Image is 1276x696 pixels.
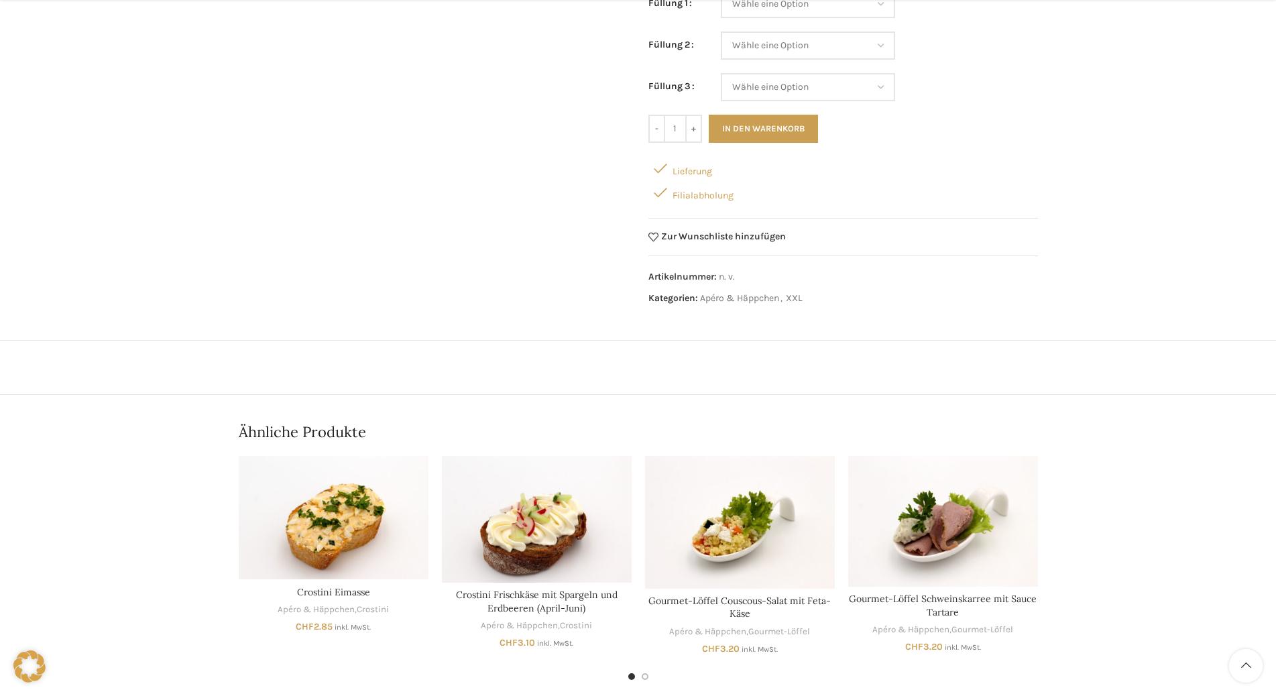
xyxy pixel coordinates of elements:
div: , [848,624,1038,636]
span: Ähnliche Produkte [239,422,366,443]
li: Go to slide 2 [642,673,648,680]
small: inkl. MwSt. [537,639,573,648]
div: , [442,620,632,632]
bdi: 2.85 [296,621,333,632]
span: Zur Wunschliste hinzufügen [661,232,786,241]
div: 4 / 8 [842,456,1045,652]
div: 3 / 8 [638,456,842,654]
input: - [648,115,665,143]
li: Go to slide 1 [628,673,635,680]
div: , [239,603,428,616]
span: CHF [702,643,720,654]
span: CHF [296,621,314,632]
label: Füllung 3 [648,79,695,94]
span: CHF [905,641,923,652]
span: , [780,291,782,306]
a: Crostini Eimasse [239,456,428,580]
a: Apéro & Häppchen [872,624,949,636]
span: CHF [500,637,518,648]
a: Apéro & Häppchen [278,603,355,616]
label: Füllung 2 [648,38,694,52]
bdi: 3.10 [500,637,535,648]
a: Gourmet-Löffel Couscous-Salat mit Feta-Käse [645,456,835,589]
input: + [685,115,702,143]
small: inkl. MwSt. [742,645,778,654]
a: Gourmet-Löffel [951,624,1013,636]
span: n. v. [719,271,735,282]
bdi: 3.20 [905,641,943,652]
a: Apéro & Häppchen [669,626,746,638]
input: Produktmenge [665,115,685,143]
a: Apéro & Häppchen [700,292,779,304]
a: Gourmet-Löffel [748,626,810,638]
a: Zur Wunschliste hinzufügen [648,232,787,242]
a: Gourmet-Löffel Schweinskarree mit Sauce Tartare [848,456,1038,587]
div: , [645,626,835,638]
small: inkl. MwSt. [335,623,371,632]
a: Crostini [357,603,389,616]
a: Scroll to top button [1229,649,1263,683]
bdi: 3.20 [702,643,740,654]
small: inkl. MwSt. [945,643,981,652]
span: Kategorien: [648,292,698,304]
a: Crostini [560,620,592,632]
a: XXL [786,292,803,304]
div: Filialabholung [648,180,1038,205]
div: 2 / 8 [435,456,638,648]
div: Lieferung [648,156,1038,180]
a: Crostini Frischkäse mit Spargeln und Erdbeeren (April-Juni) [456,589,618,614]
a: Apéro & Häppchen [481,620,558,632]
span: Artikelnummer: [648,271,717,282]
a: Crostini Eimasse [297,586,370,598]
a: Gourmet-Löffel Couscous-Salat mit Feta-Käse [648,595,831,620]
div: 1 / 8 [232,456,435,632]
a: Gourmet-Löffel Schweinskarree mit Sauce Tartare [849,593,1037,618]
button: In den Warenkorb [709,115,818,143]
a: Crostini Frischkäse mit Spargeln und Erdbeeren (April-Juni) [442,456,632,583]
